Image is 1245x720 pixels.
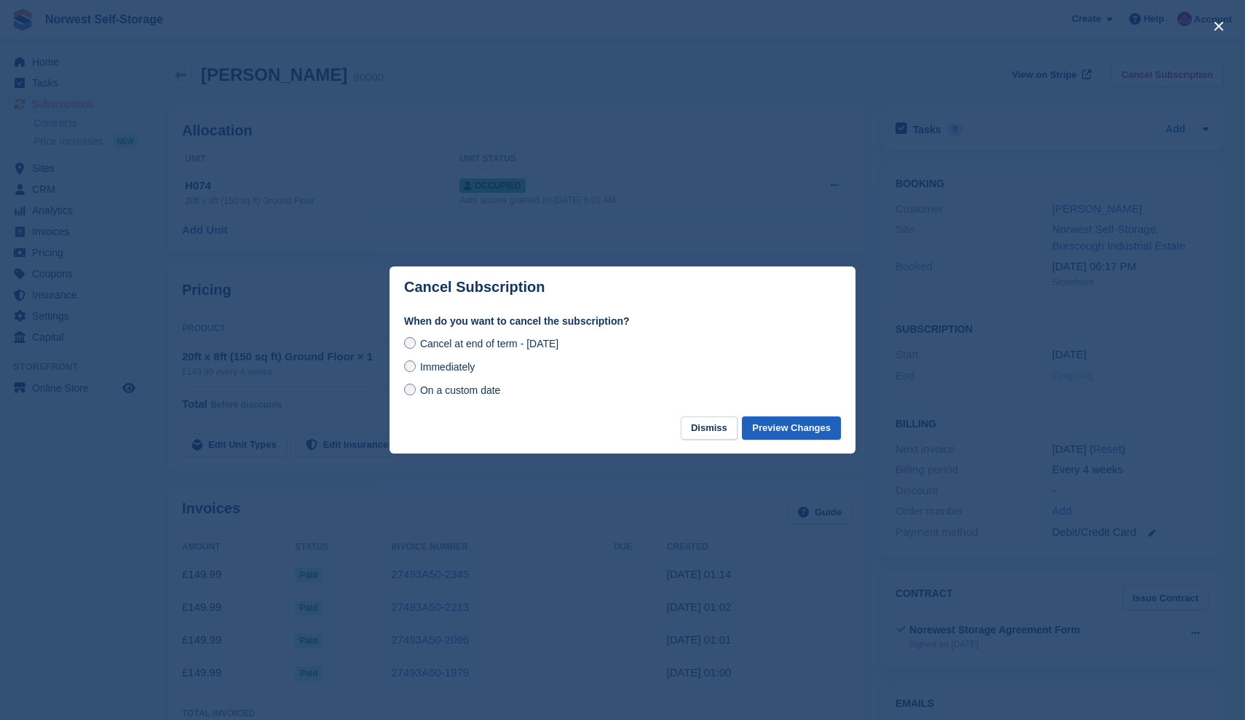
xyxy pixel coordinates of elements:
[420,384,501,396] span: On a custom date
[404,337,416,349] input: Cancel at end of term - [DATE]
[742,416,841,440] button: Preview Changes
[404,384,416,395] input: On a custom date
[1207,15,1230,38] button: close
[404,360,416,372] input: Immediately
[404,279,545,296] p: Cancel Subscription
[681,416,738,440] button: Dismiss
[404,314,841,329] label: When do you want to cancel the subscription?
[420,338,558,349] span: Cancel at end of term - [DATE]
[420,361,475,373] span: Immediately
